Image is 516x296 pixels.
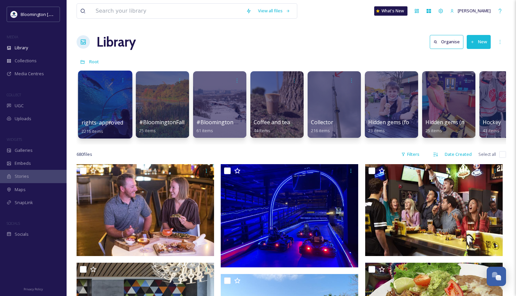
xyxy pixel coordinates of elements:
a: Library [97,32,136,52]
img: The Fair on 4-01, Courtesy of The Fair on 4.jpg [221,164,358,267]
span: 61 items [196,128,213,134]
a: Privacy Policy [24,285,43,293]
div: Date Created [441,148,475,161]
span: Coffee and tea [254,119,290,126]
span: rights-approved [82,119,123,126]
span: Bloomington [US_STATE] Travel & Tourism [21,11,104,17]
span: 43 items [483,128,499,134]
button: Open Chat [487,267,506,286]
span: SOCIALS [7,221,20,226]
span: #BloomingtonWinter [196,119,250,126]
a: What's New [374,6,407,16]
span: Collections [15,58,37,64]
span: 44 items [254,128,270,134]
span: Socials [15,231,29,237]
span: Hockey [483,119,501,126]
span: Library [15,45,28,51]
span: 25 items [425,128,442,134]
a: Coffee and tea44 items [254,119,290,134]
button: Organise [430,35,463,49]
span: #BloomingtonFall [139,119,184,126]
span: WIDGETS [7,137,22,142]
span: UGC [15,103,24,109]
img: FireLake, Courtesy of FireLake Grill House.jpeg [77,164,214,256]
a: #BloomingtonWinter61 items [196,119,250,134]
img: 429649847_804695101686009_1723528578384153789_n.jpg [11,11,17,18]
span: Hidden gems (food) [368,119,417,126]
a: Root [89,58,99,66]
a: Hidden gems (non-food)25 items [425,119,486,134]
span: Root [89,59,99,65]
a: Hidden gems (food)23 items [368,119,417,134]
a: View all files [255,4,294,17]
img: Reaction_144.jpg [365,164,503,256]
button: New [467,35,491,49]
a: Collector216 items [311,119,333,134]
span: 216 items [311,128,330,134]
a: Organise [430,35,467,49]
span: 25 items [139,128,156,134]
span: 2216 items [82,128,103,134]
span: MEDIA [7,34,18,39]
a: Hockey43 items [483,119,501,134]
span: Media Centres [15,71,44,77]
a: rights-approved2216 items [82,120,123,134]
span: Hidden gems (non-food) [425,119,486,126]
span: COLLECT [7,92,21,97]
a: [PERSON_NAME] [447,4,494,17]
span: [PERSON_NAME] [458,8,491,14]
span: Select all [478,151,496,157]
input: Search your library [92,4,243,18]
a: #BloomingtonFall25 items [139,119,184,134]
span: Embeds [15,160,31,166]
div: Filters [398,148,423,161]
span: Collector [311,119,333,126]
span: Uploads [15,116,31,122]
span: Stories [15,173,29,179]
span: SnapLink [15,199,33,206]
span: Galleries [15,147,33,153]
span: Maps [15,186,26,193]
span: 23 items [368,128,385,134]
span: Privacy Policy [24,287,43,291]
span: 680 file s [77,151,92,157]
